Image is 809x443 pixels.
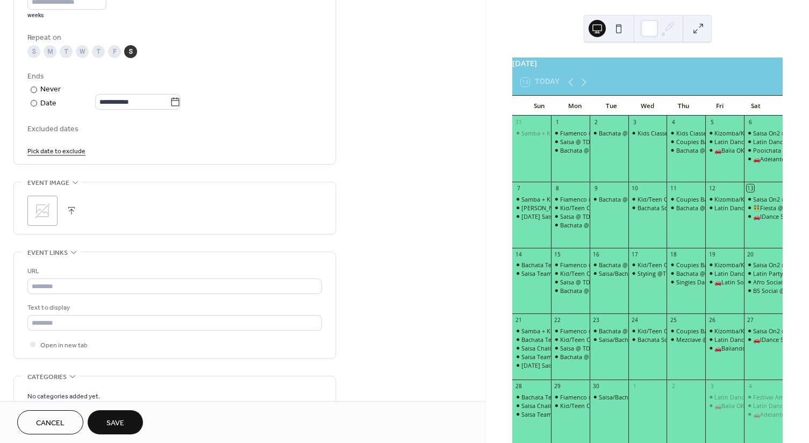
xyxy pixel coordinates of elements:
div: Kids Classes [638,129,671,137]
div: Styling @TBB [638,269,674,277]
div: Tue [593,96,629,116]
div: 🚗Baila OKC [705,146,744,154]
div: [DATE] [512,58,783,69]
div: Salsa/Bachata @LFC [599,335,654,344]
div: Salsa @ TDP [551,278,590,286]
div: Text to display [27,302,320,313]
div: Flamenco @SDB [560,393,605,401]
div: Kizomba/Kompa @TDP [714,261,779,269]
button: Cancel [17,410,83,434]
div: 20 [747,251,754,258]
div: Kid/Teen Classes [628,327,667,335]
div: 29 [554,382,561,390]
div: Bachata @ TBB [676,204,718,212]
div: Bachata @ TBB [560,287,602,295]
div: 🚗Baila OKC [714,402,748,410]
div: Flamenco @SDB [551,261,590,269]
div: Salsa @ TDP [560,344,594,352]
div: 23 [592,317,600,324]
div: Kid/Teen Classes [551,402,590,410]
div: 28 [515,382,522,390]
div: Singles Dance @[PERSON_NAME] [676,278,768,286]
div: 25 [670,317,677,324]
div: Bachata @ TBB [551,287,590,295]
div: 4 [670,119,677,126]
div: 🚗IDance Social OKC [744,212,783,220]
div: Flamenco @SDB [551,393,590,401]
div: Latin Dance@[PERSON_NAME] [714,393,799,401]
div: Kid/Teen Classes [551,269,590,277]
span: Cancel [36,418,65,429]
div: Salsa On2 @ Studio1 [744,129,783,137]
div: Bachata @ TBB [667,204,705,212]
div: 22 [554,317,561,324]
div: Couples Bachata @TDP [667,327,705,335]
div: Kid/Teen Classes [560,204,606,212]
div: Salsa Team💃🏻 [521,353,559,361]
div: Afro Social @LFC [753,278,800,286]
div: 6 [747,119,754,126]
div: Never [40,84,61,95]
div: 7 [515,184,522,192]
div: Couples Bachata @TDP [667,195,705,203]
div: Thu [665,96,701,116]
div: Latin Party @ TDP [753,269,803,277]
div: Fri [701,96,738,116]
div: Latin Dance@[PERSON_NAME] [714,335,799,344]
div: Kid/Teen Classes [638,261,684,269]
div: Salsa/Bachata @LFC [590,335,628,344]
div: Salsa @ TDP [551,344,590,352]
div: Bachata @ TBB [560,221,602,229]
div: Kizomba/Kompa @TDP [714,195,779,203]
div: 3 [631,119,639,126]
div: 15 [554,251,561,258]
div: 2 [592,119,600,126]
div: Couples Bachata @TDP [667,261,705,269]
div: Mezclave @Shrine 🎵 [667,335,705,344]
div: Bachata @ TBB [551,221,590,229]
div: Kid/Teen Classes [560,335,606,344]
div: [DATE] Salsa @GG [521,361,571,369]
div: Salsa @ TDP [560,278,594,286]
div: Date [40,97,181,110]
div: 🚗Adelante Social OKC [744,410,783,418]
div: Latin Dance@ToD [705,138,744,146]
div: Latin Dance@[PERSON_NAME] [714,269,799,277]
div: 12 [708,184,716,192]
div: Kids Classes [667,129,705,137]
div: Bachata Team💃🏻 [521,261,567,269]
div: Bachata Social @TBB [638,335,695,344]
span: Open in new tab [40,340,88,351]
div: Bachata @ TBB [676,146,718,154]
div: Latin Dance@ToD [705,269,744,277]
div: [PERSON_NAME] @ GG [521,204,585,212]
div: 2 [670,382,677,390]
div: Sun [521,96,557,116]
div: 🚗Latin Social OKC [714,278,767,286]
div: 1 [554,119,561,126]
div: Couples Bachata @TDP [676,138,741,146]
div: Poolchata @ Collinsville [744,146,783,154]
div: Bachata @ TDP [599,195,641,203]
div: Salsa Team💃🏻 [521,269,559,277]
div: Samba + Kizomba [521,327,571,335]
div: Kizomba/Kompa @TDP [714,129,779,137]
div: F [108,45,121,58]
div: Kizomba/Kompa @TDP [705,327,744,335]
div: 🚗Bailando Bash OKC [705,344,744,352]
div: Bachata @ TBB [560,353,602,361]
div: 14 [515,251,522,258]
div: 21 [515,317,522,324]
div: Bachata Social @TBB [638,204,695,212]
div: 8 [554,184,561,192]
div: Kids Classes [676,129,710,137]
div: Kizomba/Kompa @TDP [705,261,744,269]
div: URL [27,266,320,277]
button: Save [88,410,143,434]
div: 10 [631,184,639,192]
div: 5 [708,119,716,126]
span: Event image [27,177,69,189]
div: Salsa Challenge w/LFC [521,344,583,352]
div: 1 [631,382,639,390]
div: Salsa On2 @ Studio1 [744,261,783,269]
